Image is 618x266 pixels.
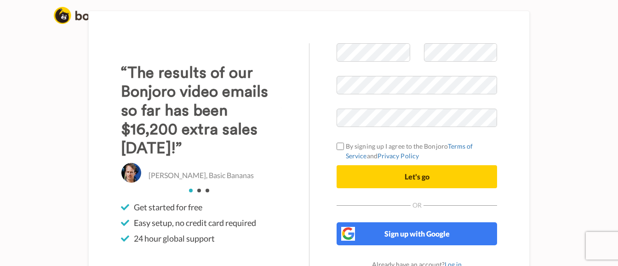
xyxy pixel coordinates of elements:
label: By signing up I agree to the Bonjoro and [337,141,497,161]
span: 24 hour global support [134,233,215,244]
span: Or [411,202,423,208]
p: [PERSON_NAME], Basic Bananas [149,170,254,181]
img: Christo Hall, Basic Bananas [121,162,142,183]
a: Terms of Service [346,142,473,160]
span: Get started for free [134,202,202,213]
button: Sign up with Google [337,222,497,245]
h3: “The results of our Bonjoro video emails so far has been $16,200 extra sales [DATE]!” [121,64,281,158]
span: Sign up with Google [384,229,450,238]
a: Privacy Policy [378,152,419,160]
button: Let's go [337,165,497,188]
img: logo_full.png [54,7,120,24]
span: Easy setup, no credit card required [134,217,256,228]
span: Let's go [405,172,429,181]
input: By signing up I agree to the BonjoroTerms of ServiceandPrivacy Policy [337,143,344,150]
